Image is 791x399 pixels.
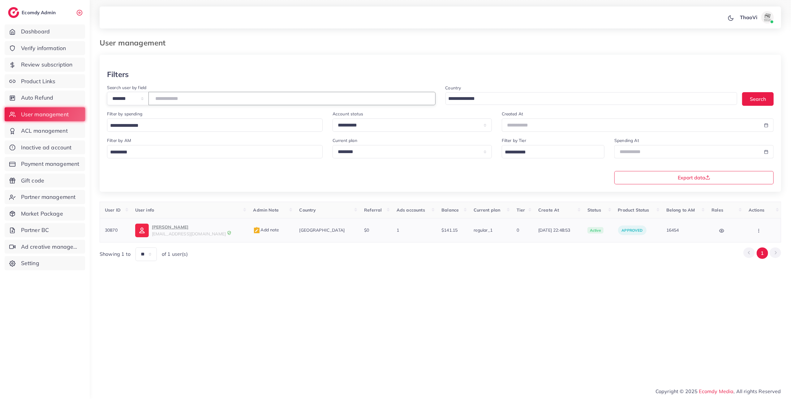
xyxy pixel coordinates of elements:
h2: Ecomdy Admin [22,10,57,15]
button: Search [742,92,774,105]
input: Search for option [108,121,315,131]
input: Search for option [108,148,315,157]
input: Search for option [503,148,597,157]
span: $0 [364,227,369,233]
span: Ads accounts [397,207,425,213]
span: Market Package [21,210,63,218]
span: [DATE] 22:48:53 [538,227,578,233]
span: Country [299,207,316,213]
label: Created At [502,111,523,117]
h3: User management [100,38,170,47]
span: 0 [517,227,519,233]
button: Go to page 1 [757,247,768,259]
span: ACL management [21,127,68,135]
span: Product Status [618,207,649,213]
span: Actions [749,207,764,213]
label: Account status [333,111,363,117]
label: Spending At [614,137,639,144]
label: Country [445,85,461,91]
span: approved [622,228,643,233]
span: Balance [441,207,459,213]
img: avatar [761,11,774,24]
a: Product Links [5,74,85,88]
a: Partner BC [5,223,85,237]
ul: Pagination [743,247,781,259]
span: Current plan [474,207,501,213]
a: Payment management [5,157,85,171]
img: logo [8,7,19,18]
div: Search for option [107,145,323,158]
div: Search for option [502,145,605,158]
span: , All rights Reserved [734,388,781,395]
span: 30870 [105,227,118,233]
a: Gift code [5,174,85,188]
span: [EMAIL_ADDRESS][DOMAIN_NAME] [152,231,226,237]
span: Referral [364,207,382,213]
span: Status [587,207,601,213]
label: Current plan [333,137,357,144]
span: Partner management [21,193,76,201]
a: logoEcomdy Admin [8,7,57,18]
h3: Filters [107,70,129,79]
span: User ID [105,207,121,213]
span: Product Links [21,77,56,85]
p: ThaoVi [740,14,757,21]
p: [PERSON_NAME] [152,223,226,231]
span: Setting [21,259,39,267]
span: Partner BC [21,226,49,234]
a: Ecomdy Media [699,388,734,394]
span: of 1 user(s) [162,251,188,258]
a: Setting [5,256,85,270]
a: Market Package [5,207,85,221]
span: Roles [711,207,723,213]
a: Ad creative management [5,240,85,254]
label: Search user by field [107,84,146,91]
span: Review subscription [21,61,73,69]
span: Dashboard [21,28,50,36]
span: Belong to AM [666,207,695,213]
div: Search for option [107,118,323,132]
span: 1 [397,227,399,233]
img: ic-user-info.36bf1079.svg [135,224,149,237]
span: active [587,227,604,234]
label: Filter by AM [107,137,131,144]
span: Auto Refund [21,94,54,102]
span: User management [21,110,69,118]
span: Add note [253,227,279,233]
a: [PERSON_NAME][EMAIL_ADDRESS][DOMAIN_NAME] [135,223,243,237]
span: User info [135,207,154,213]
input: Search for option [446,94,729,104]
span: Create At [538,207,559,213]
a: Review subscription [5,58,85,72]
div: Search for option [445,92,737,105]
span: Export data [678,175,710,180]
a: Verify information [5,41,85,55]
a: ThaoViavatar [737,11,776,24]
a: Partner management [5,190,85,204]
a: User management [5,107,85,122]
label: Filter by spending [107,111,142,117]
span: [GEOGRAPHIC_DATA] [299,227,345,233]
span: Verify information [21,44,66,52]
span: Admin Note [253,207,279,213]
span: Ad creative management [21,243,80,251]
img: admin_note.cdd0b510.svg [253,227,260,234]
img: 9CAL8B2pu8EFxCJHYAAAAldEVYdGRhdGU6Y3JlYXRlADIwMjItMTItMDlUMDQ6NTg6MzkrMDA6MDBXSlgLAAAAJXRFWHRkYXR... [227,231,231,235]
a: ACL management [5,124,85,138]
span: Payment management [21,160,80,168]
span: Copyright © 2025 [656,388,781,395]
a: Auto Refund [5,91,85,105]
span: Inactive ad account [21,144,72,152]
span: Showing 1 to [100,251,131,258]
a: Inactive ad account [5,140,85,155]
span: Tier [517,207,525,213]
button: Export data [614,171,774,184]
span: $141.15 [441,227,458,233]
a: Dashboard [5,24,85,39]
label: Filter by Tier [502,137,526,144]
span: 16454 [666,227,679,233]
span: regular_1 [474,227,492,233]
span: Gift code [21,177,44,185]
